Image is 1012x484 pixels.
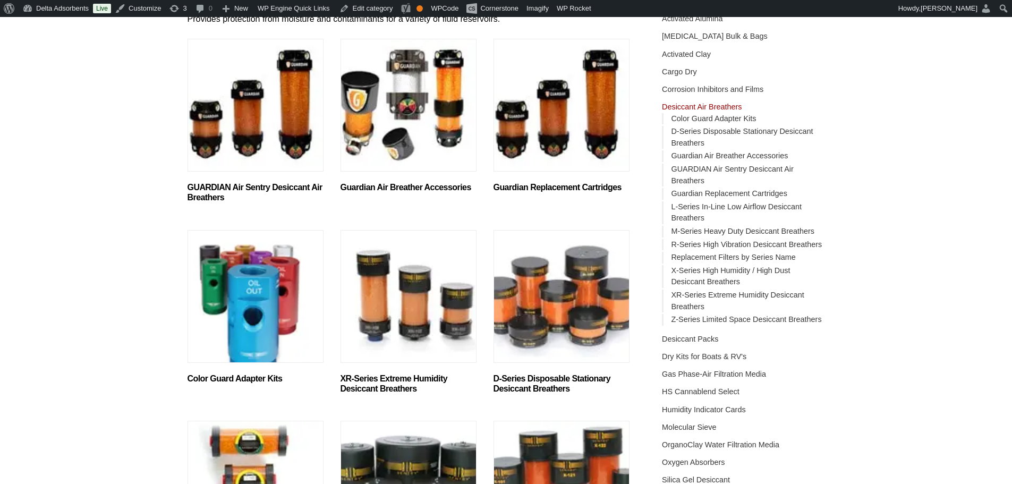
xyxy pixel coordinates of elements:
[341,230,477,394] a: Visit product category XR-Series Extreme Humidity Desiccant Breathers
[662,85,763,94] a: Corrosion Inhibitors and Films
[494,39,630,192] a: Visit product category Guardian Replacement Cartridges
[341,39,477,192] a: Visit product category Guardian Air Breather Accessories
[671,151,788,160] a: Guardian Air Breather Accessories
[662,405,746,414] a: Humidity Indicator Cards
[662,103,742,111] a: Desiccant Air Breathers
[671,315,821,324] a: Z-Series Limited Space Desiccant Breathers
[671,266,790,286] a: X-Series High Humidity / High Dust Desiccant Breathers
[671,114,756,123] a: Color Guard Adapter Kits
[188,230,324,384] a: Visit product category Color Guard Adapter Kits
[671,253,795,261] a: Replacement Filters by Series Name
[494,230,630,363] img: D-Series Disposable Stationary Desiccant Breathers
[662,14,722,23] a: Activated Alumina
[416,5,423,12] div: OK
[188,182,324,202] h2: GUARDIAN Air Sentry Desiccant Air Breathers
[341,39,477,172] img: Guardian Air Breather Accessories
[671,291,804,311] a: XR-Series Extreme Humidity Desiccant Breathers
[662,370,766,378] a: Gas Phase-Air Filtration Media
[662,423,716,431] a: Molecular Sieve
[341,182,477,192] h2: Guardian Air Breather Accessories
[662,352,746,361] a: Dry Kits for Boats & RV's
[671,227,814,235] a: M-Series Heavy Duty Desiccant Breathers
[494,39,630,172] img: Guardian Replacement Cartridges
[494,230,630,394] a: Visit product category D-Series Disposable Stationary Desiccant Breathers
[494,373,630,394] h2: D-Series Disposable Stationary Desiccant Breathers
[662,50,711,58] a: Activated Clay
[494,182,630,192] h2: Guardian Replacement Cartridges
[662,67,697,76] a: Cargo Dry
[188,39,324,202] a: Visit product category GUARDIAN Air Sentry Desiccant Air Breathers
[671,165,793,185] a: GUARDIAN Air Sentry Desiccant Air Breathers
[662,387,739,396] a: HS Cannablend Select
[188,39,324,172] img: GUARDIAN Air Sentry Desiccant Air Breathers
[93,4,111,13] a: Live
[921,4,977,12] span: [PERSON_NAME]
[662,335,718,343] a: Desiccant Packs
[671,240,822,249] a: R-Series High Vibration Desiccant Breathers
[188,230,324,363] img: Color Guard Adapter Kits
[341,373,477,394] h2: XR-Series Extreme Humidity Desiccant Breathers
[671,189,787,198] a: Guardian Replacement Cartridges
[341,230,477,363] img: XR-Series Extreme Humidity Desiccant Breathers
[188,373,324,384] h2: Color Guard Adapter Kits
[662,475,730,484] a: Silica Gel Desiccant
[671,202,802,223] a: L-Series In-Line Low Airflow Desiccant Breathers
[662,440,779,449] a: OrganoClay Water Filtration Media
[671,127,813,147] a: D-Series Disposable Stationary Desiccant Breathers
[188,12,631,26] p: Provides protection from moisture and contaminants for a variety of fluid reservoirs.
[662,32,768,40] a: [MEDICAL_DATA] Bulk & Bags
[662,458,725,466] a: Oxygen Absorbers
